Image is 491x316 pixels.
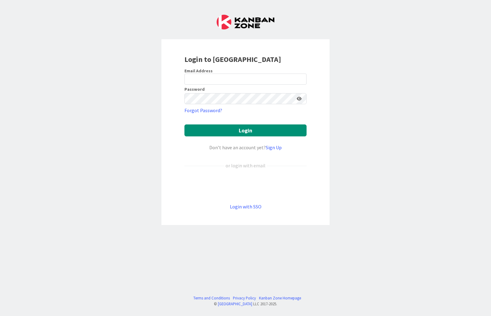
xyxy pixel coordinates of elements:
button: Login [184,124,307,136]
label: Password [184,87,205,91]
iframe: Botão Iniciar sessão com o Google [181,179,310,193]
img: Kanban Zone [217,15,274,29]
a: Terms and Conditions [193,295,230,301]
a: Forgot Password? [184,107,222,114]
a: Sign Up [266,144,282,150]
a: [GEOGRAPHIC_DATA] [218,301,252,306]
a: Kanban Zone Homepage [259,295,301,301]
a: Login with SSO [230,204,261,210]
a: Privacy Policy [233,295,256,301]
div: Don’t have an account yet? [184,144,307,151]
b: Login to [GEOGRAPHIC_DATA] [184,55,281,64]
label: Email Address [184,68,213,74]
div: or login with email [224,162,267,169]
div: © LLC 2017- 2025 . [190,301,301,307]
